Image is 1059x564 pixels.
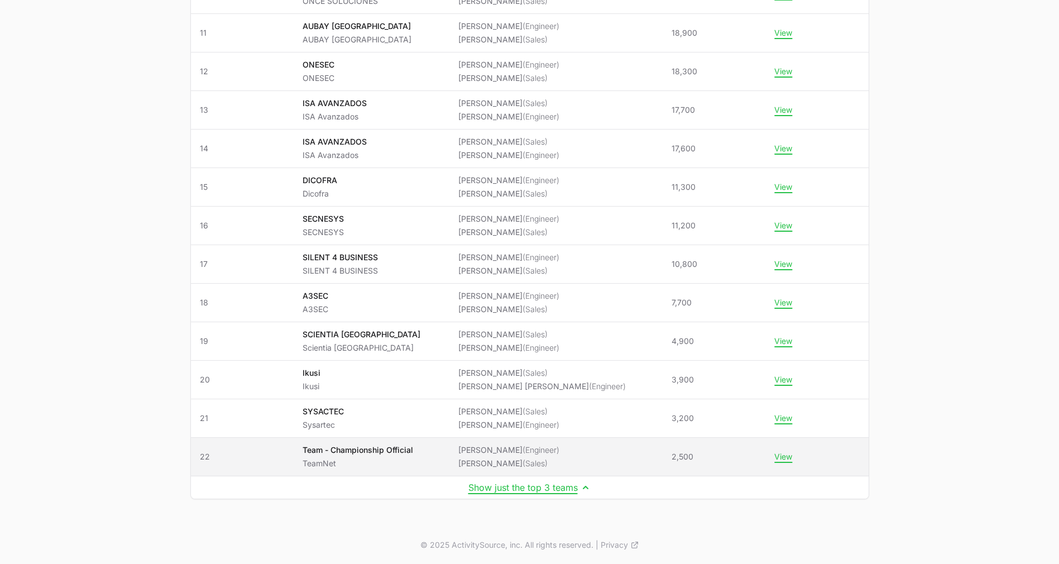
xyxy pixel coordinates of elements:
[774,105,792,115] button: View
[458,188,559,199] li: [PERSON_NAME]
[200,451,285,462] span: 22
[672,27,697,39] span: 18,900
[672,374,694,385] span: 3,900
[523,150,559,160] span: (Engineer)
[303,406,344,417] p: SYSACTEC
[523,420,559,429] span: (Engineer)
[523,304,548,314] span: (Sales)
[303,367,320,379] p: Ikusi
[303,150,367,161] p: ISA Avanzados
[458,419,559,431] li: [PERSON_NAME]
[303,213,344,224] p: SECNESYS
[774,413,792,423] button: View
[523,291,559,300] span: (Engineer)
[672,336,694,347] span: 4,900
[672,451,693,462] span: 2,500
[458,304,559,315] li: [PERSON_NAME]
[200,413,285,424] span: 21
[774,375,792,385] button: View
[200,220,285,231] span: 16
[774,66,792,77] button: View
[523,137,548,146] span: (Sales)
[303,111,367,122] p: ISA Avanzados
[200,27,285,39] span: 11
[458,227,559,238] li: [PERSON_NAME]
[303,227,344,238] p: SECNESYS
[774,28,792,38] button: View
[523,189,548,198] span: (Sales)
[601,539,639,551] a: Privacy
[672,220,696,231] span: 11,200
[458,98,559,109] li: [PERSON_NAME]
[303,419,344,431] p: Sysartec
[774,298,792,308] button: View
[774,144,792,154] button: View
[523,227,548,237] span: (Sales)
[200,143,285,154] span: 14
[523,368,548,377] span: (Sales)
[200,374,285,385] span: 20
[458,406,559,417] li: [PERSON_NAME]
[523,252,559,262] span: (Engineer)
[774,182,792,192] button: View
[468,482,591,493] button: Show just the top 3 teams
[523,73,548,83] span: (Sales)
[672,104,695,116] span: 17,700
[523,343,559,352] span: (Engineer)
[523,458,548,468] span: (Sales)
[458,21,559,32] li: [PERSON_NAME]
[523,445,559,455] span: (Engineer)
[523,112,559,121] span: (Engineer)
[774,221,792,231] button: View
[672,259,697,270] span: 10,800
[458,175,559,186] li: [PERSON_NAME]
[303,21,411,32] p: AUBAY [GEOGRAPHIC_DATA]
[303,290,328,302] p: A3SEC
[458,34,559,45] li: [PERSON_NAME]
[672,297,692,308] span: 7,700
[303,98,367,109] p: ISA AVANZADOS
[458,367,626,379] li: [PERSON_NAME]
[458,73,559,84] li: [PERSON_NAME]
[303,252,378,263] p: SILENT 4 BUSINESS
[523,21,559,31] span: (Engineer)
[458,290,559,302] li: [PERSON_NAME]
[200,181,285,193] span: 15
[523,175,559,185] span: (Engineer)
[458,458,559,469] li: [PERSON_NAME]
[303,342,420,353] p: Scientia [GEOGRAPHIC_DATA]
[458,329,559,340] li: [PERSON_NAME]
[458,136,559,147] li: [PERSON_NAME]
[458,265,559,276] li: [PERSON_NAME]
[458,150,559,161] li: [PERSON_NAME]
[523,60,559,69] span: (Engineer)
[523,266,548,275] span: (Sales)
[303,444,413,456] p: Team - Championship Official
[458,111,559,122] li: [PERSON_NAME]
[589,381,626,391] span: (Engineer)
[774,336,792,346] button: View
[200,297,285,308] span: 18
[458,213,559,224] li: [PERSON_NAME]
[303,136,367,147] p: ISA AVANZADOS
[200,66,285,77] span: 12
[523,214,559,223] span: (Engineer)
[200,336,285,347] span: 19
[303,34,411,45] p: AUBAY [GEOGRAPHIC_DATA]
[672,413,694,424] span: 3,200
[303,73,334,84] p: ONESEC
[303,265,378,276] p: SILENT 4 BUSINESS
[303,59,334,70] p: ONESEC
[523,98,548,108] span: (Sales)
[303,329,420,340] p: SCIENTIA [GEOGRAPHIC_DATA]
[672,181,696,193] span: 11,300
[523,35,548,44] span: (Sales)
[774,452,792,462] button: View
[200,104,285,116] span: 13
[200,259,285,270] span: 17
[596,539,598,551] span: |
[523,329,548,339] span: (Sales)
[672,143,696,154] span: 17,600
[672,66,697,77] span: 18,300
[458,252,559,263] li: [PERSON_NAME]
